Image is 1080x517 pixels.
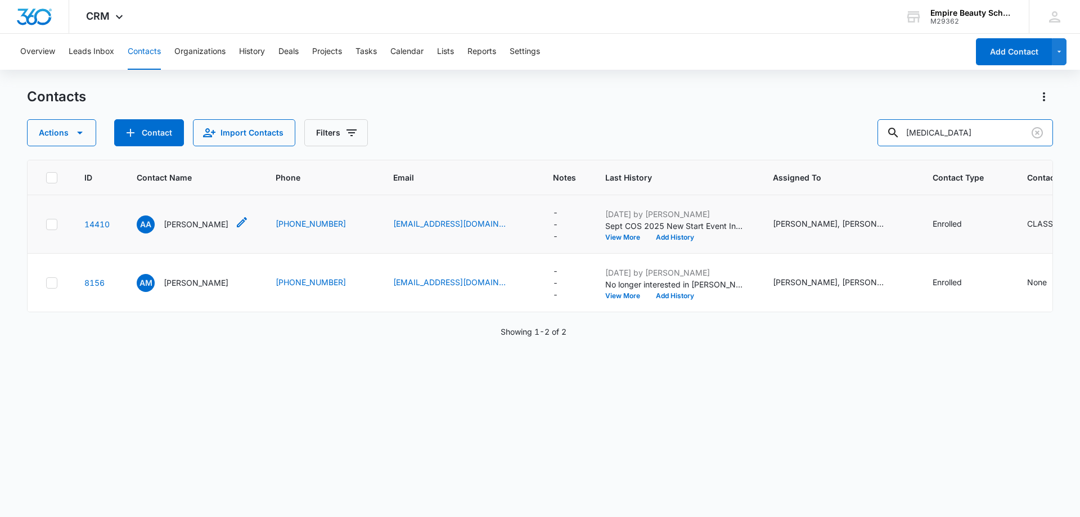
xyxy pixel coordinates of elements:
[605,208,746,220] p: [DATE] by [PERSON_NAME]
[930,17,1012,25] div: account id
[553,265,578,300] div: Notes - - Select to Edit Field
[933,276,962,288] div: Enrolled
[278,34,299,70] button: Deals
[276,218,366,231] div: Phone - 6037699879 - Select to Edit Field
[276,172,350,183] span: Phone
[933,218,962,230] div: Enrolled
[553,172,578,183] span: Notes
[174,34,226,70] button: Organizations
[137,274,155,292] span: AM
[69,34,114,70] button: Leads Inbox
[976,38,1052,65] button: Add Contact
[137,172,232,183] span: Contact Name
[773,218,906,231] div: Assigned To - Amelia Gauthier, Jess Peltonovich - Select to Edit Field
[510,34,540,70] button: Settings
[355,34,377,70] button: Tasks
[501,326,566,338] p: Showing 1-2 of 2
[390,34,424,70] button: Calendar
[137,274,249,292] div: Contact Name - Aurora Mentor - Select to Edit Field
[933,218,982,231] div: Contact Type - Enrolled - Select to Edit Field
[393,218,526,231] div: Email - abigailamenkowicz@gmail.com - Select to Edit Field
[773,218,885,230] div: [PERSON_NAME], [PERSON_NAME]
[930,8,1012,17] div: account name
[86,10,110,22] span: CRM
[773,276,885,288] div: [PERSON_NAME], [PERSON_NAME]
[605,267,746,278] p: [DATE] by [PERSON_NAME]
[84,172,93,183] span: ID
[84,278,105,287] a: Navigate to contact details page for Aurora Mentor
[605,293,648,299] button: View More
[20,34,55,70] button: Overview
[164,218,228,230] p: [PERSON_NAME]
[605,234,648,241] button: View More
[877,119,1053,146] input: Search Contacts
[27,88,86,105] h1: Contacts
[553,265,558,300] div: ---
[312,34,342,70] button: Projects
[393,172,510,183] span: Email
[276,276,366,290] div: Phone - 6038510362 - Select to Edit Field
[128,34,161,70] button: Contacts
[84,219,110,229] a: Navigate to contact details page for Abigail Amenkowicz
[114,119,184,146] button: Add Contact
[1027,276,1067,290] div: Contact Status - None - Select to Edit Field
[467,34,496,70] button: Reports
[605,278,746,290] p: No longer interested in [PERSON_NAME] X
[393,276,526,290] div: Email - Amentor915@comcast.net - Select to Edit Field
[137,215,249,233] div: Contact Name - Abigail Amenkowicz - Select to Edit Field
[553,206,558,242] div: ---
[193,119,295,146] button: Import Contacts
[304,119,368,146] button: Filters
[437,34,454,70] button: Lists
[773,172,889,183] span: Assigned To
[239,34,265,70] button: History
[933,276,982,290] div: Contact Type - Enrolled - Select to Edit Field
[137,215,155,233] span: AA
[1035,88,1053,106] button: Actions
[773,276,906,290] div: Assigned To - Elena Boissoneau, Morgan Lambert - Select to Edit Field
[276,218,346,230] a: [PHONE_NUMBER]
[393,218,506,230] a: [EMAIL_ADDRESS][DOMAIN_NAME]
[553,206,578,242] div: Notes - - Select to Edit Field
[605,220,746,232] p: Sept COS 2025 New Start Event Invite for [DATE] 3pm-4pm
[276,276,346,288] a: [PHONE_NUMBER]
[393,276,506,288] a: [EMAIL_ADDRESS][DOMAIN_NAME]
[27,119,96,146] button: Actions
[605,172,730,183] span: Last History
[1027,276,1047,288] div: None
[648,293,702,299] button: Add History
[933,172,984,183] span: Contact Type
[164,277,228,289] p: [PERSON_NAME]
[648,234,702,241] button: Add History
[1028,124,1046,142] button: Clear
